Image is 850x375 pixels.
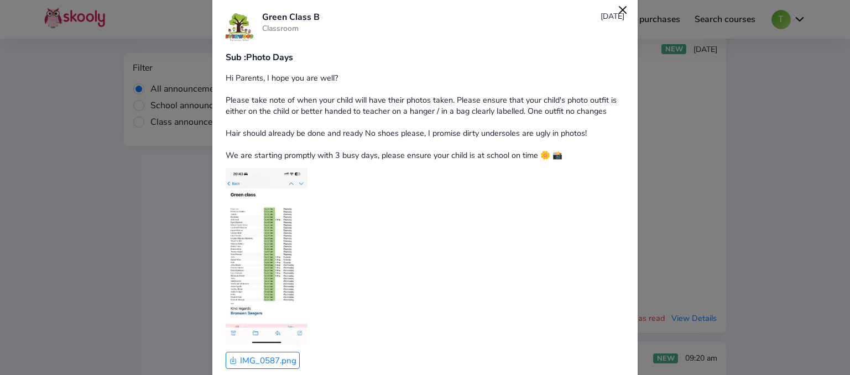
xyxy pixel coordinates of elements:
div: Green Class B [262,11,320,23]
ion-icon: download outline [229,356,237,365]
div: Hi Parents, I hope you are well? Please take note of when your child will have their photos taken... [226,72,624,161]
span: Sub : [226,51,246,64]
img: 20231205090045865124304213871433ti33J8cjHXuu1iLrTv.png [226,13,253,42]
div: Photo Days [226,51,624,64]
div: Classroom [262,23,320,34]
button: download outlineIMG_0587.png [226,352,300,369]
div: [DATE] [601,11,624,43]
